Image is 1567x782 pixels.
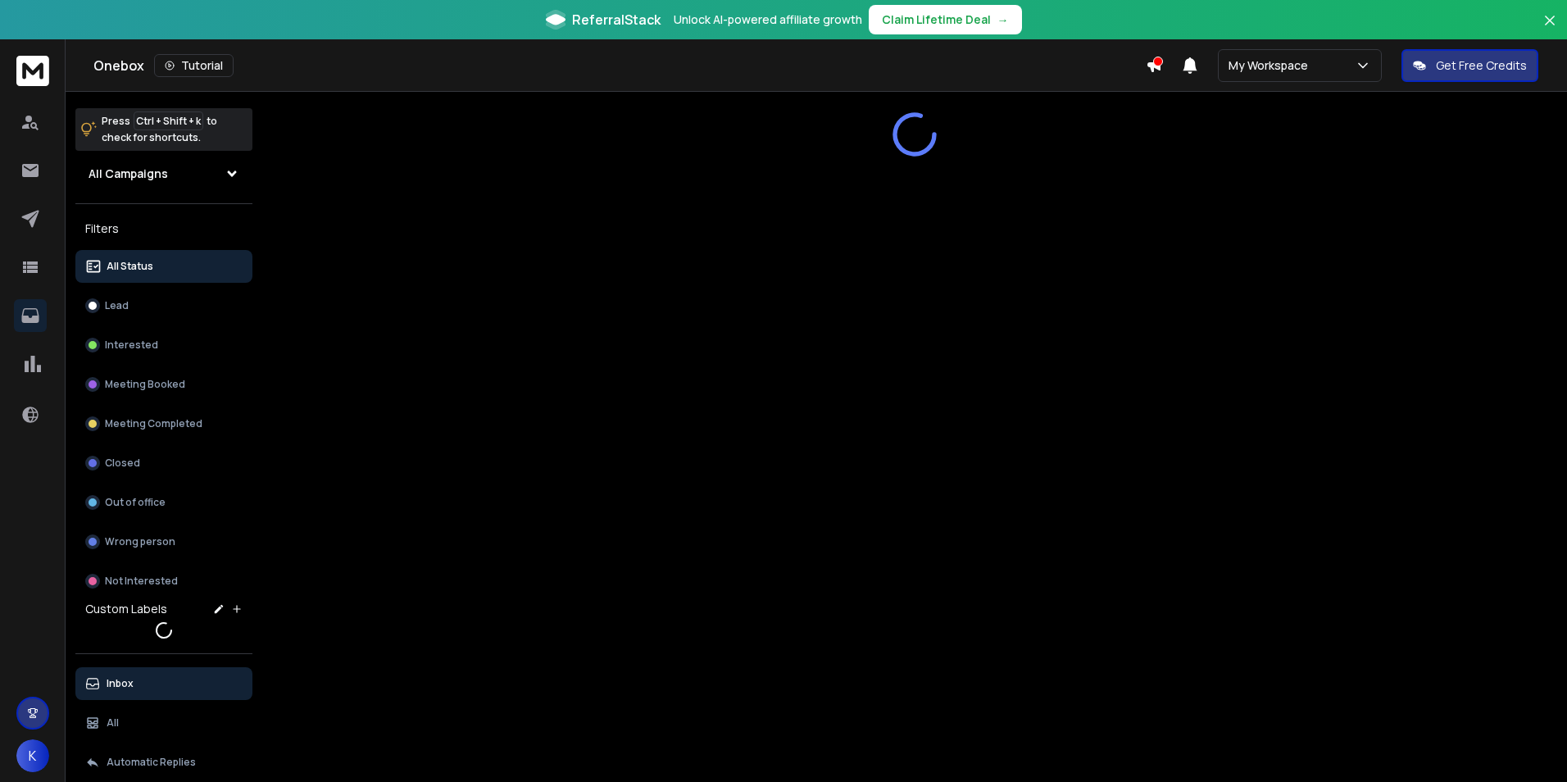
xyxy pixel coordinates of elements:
button: Claim Lifetime Deal→ [869,5,1022,34]
button: Out of office [75,486,252,519]
p: Meeting Booked [105,378,185,391]
p: Lead [105,299,129,312]
div: Onebox [93,54,1146,77]
h1: All Campaigns [89,166,168,182]
p: All Status [107,260,153,273]
p: Inbox [107,677,134,690]
p: Meeting Completed [105,417,202,430]
button: K [16,739,49,772]
button: Close banner [1539,10,1560,49]
button: Get Free Credits [1401,49,1538,82]
button: Meeting Booked [75,368,252,401]
span: ReferralStack [572,10,661,30]
p: Automatic Replies [107,756,196,769]
button: Not Interested [75,565,252,598]
button: Automatic Replies [75,746,252,779]
h3: Custom Labels [85,601,167,617]
button: Lead [75,289,252,322]
p: My Workspace [1229,57,1315,74]
button: Inbox [75,667,252,700]
button: Closed [75,447,252,480]
p: Closed [105,457,140,470]
button: Wrong person [75,525,252,558]
p: Wrong person [105,535,175,548]
button: All Campaigns [75,157,252,190]
p: Interested [105,339,158,352]
button: All Status [75,250,252,283]
button: Meeting Completed [75,407,252,440]
button: Tutorial [154,54,234,77]
p: Get Free Credits [1436,57,1527,74]
p: Not Interested [105,575,178,588]
h3: Filters [75,217,252,240]
p: All [107,716,119,730]
span: → [997,11,1009,28]
p: Out of office [105,496,166,509]
button: Interested [75,329,252,361]
p: Unlock AI-powered affiliate growth [674,11,862,28]
p: Press to check for shortcuts. [102,113,217,146]
span: Ctrl + Shift + k [134,111,203,130]
button: All [75,707,252,739]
